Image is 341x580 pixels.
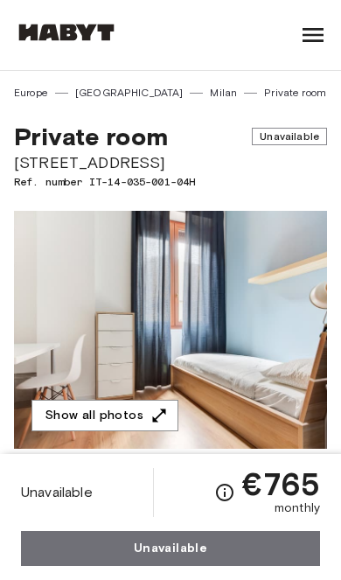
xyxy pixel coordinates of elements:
a: Private room [264,85,326,101]
a: [GEOGRAPHIC_DATA] [75,85,184,101]
img: Habyt [14,24,119,41]
a: Europe [14,85,48,101]
span: monthly [275,500,320,517]
svg: Check cost overview for full price breakdown. Please note that discounts apply to new joiners onl... [214,482,235,503]
a: Milan [210,85,237,101]
img: Marketing picture of unit IT-14-035-001-04H [14,211,327,449]
span: Unavailable [21,483,93,502]
span: Unavailable [252,128,327,145]
span: Ref. number IT-14-035-001-04H [14,174,327,190]
span: Private room [14,122,168,151]
span: €765 [242,468,320,500]
button: Show all photos [31,400,178,432]
span: [STREET_ADDRESS] [14,151,327,174]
